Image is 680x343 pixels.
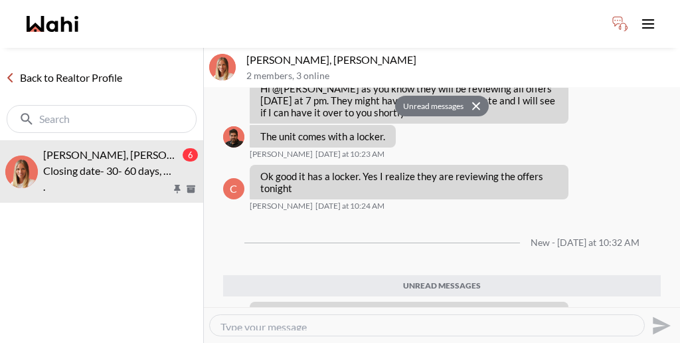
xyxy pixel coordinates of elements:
time: 2025-09-09T14:23:28.410Z [315,149,384,160]
div: Unread messages [223,275,661,296]
button: Toggle open navigation menu [635,11,661,37]
div: Cheryl Zanetti, Michelle [5,156,38,188]
p: . [43,179,171,195]
a: Wahi homepage [27,16,78,32]
p: Hi @[PERSON_NAME] as you know they will be reviewing all offers [DATE] at 7 pm. They might have t... [260,82,558,118]
button: Archive [184,183,198,195]
span: [PERSON_NAME] [250,149,313,160]
button: Unread messages [395,96,467,117]
input: Search [39,112,167,126]
button: Send [645,310,675,340]
p: Closing date- 30- 60 days, we are flexible. Deposit - $50,000 Existing chattels to remain. We wan... [43,163,171,179]
p: 2 members , 3 online [246,70,675,82]
img: C [5,156,38,188]
div: C [223,178,244,199]
time: 2025-09-09T14:24:20.817Z [315,201,384,211]
div: Faraz Azam [223,126,244,148]
img: F [223,126,244,148]
div: Cheryl Zanetti, Michelle [209,54,236,80]
div: 6 [183,148,198,162]
button: Pin [171,183,183,195]
img: C [209,54,236,80]
span: [PERSON_NAME], [PERSON_NAME] [43,148,213,161]
p: [PERSON_NAME], [PERSON_NAME] [246,53,675,66]
p: Ok good it has a locker. Yes I realize they are reviewing the offers tonight [260,170,558,194]
div: New - [DATE] at 10:32 AM [531,237,639,249]
textarea: Type your message [220,320,634,330]
p: The unit comes with a locker. [260,130,385,142]
span: [PERSON_NAME] [250,201,313,211]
